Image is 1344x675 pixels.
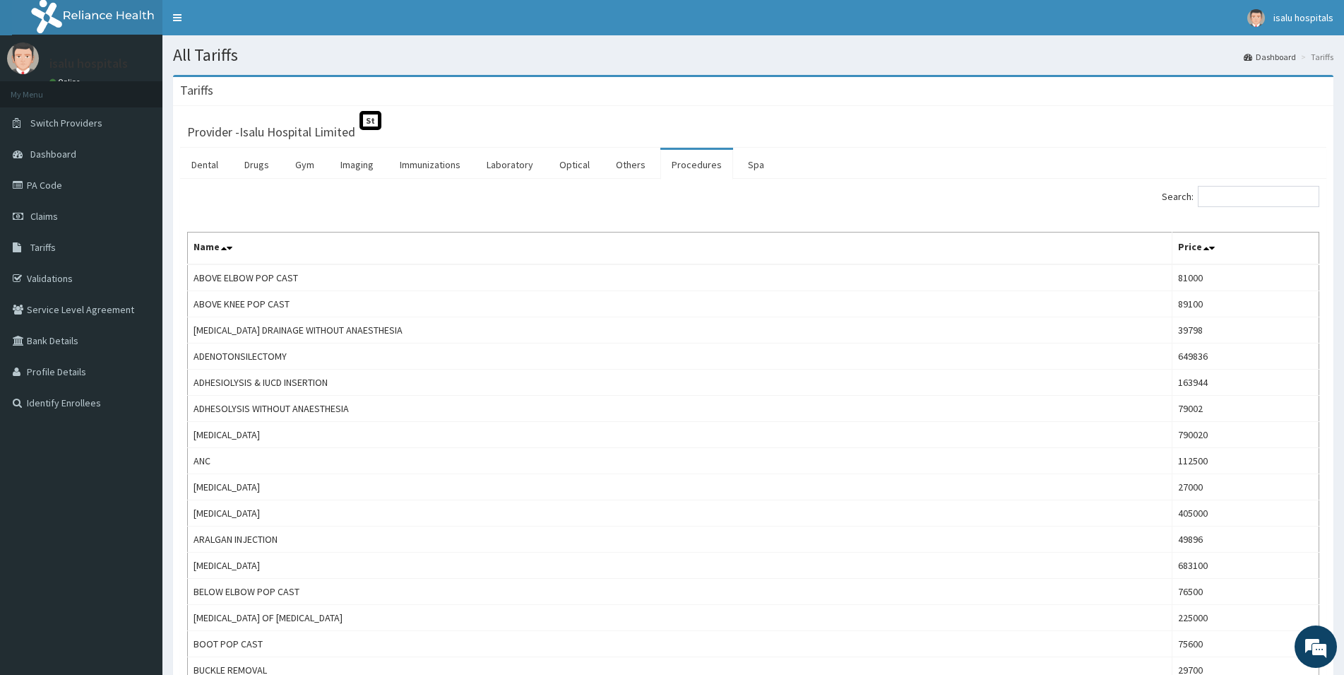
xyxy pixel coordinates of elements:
[188,396,1172,422] td: ADHESOLYSIS WITHOUT ANAESTHESIA
[49,77,83,87] a: Online
[232,7,266,41] div: Minimize live chat window
[1172,317,1319,344] td: 39798
[1172,631,1319,657] td: 75600
[1273,11,1333,24] span: isalu hospitals
[1247,9,1265,27] img: User Image
[30,148,76,160] span: Dashboard
[173,46,1333,64] h1: All Tariffs
[1198,186,1319,207] input: Search:
[82,178,195,321] span: We're online!
[180,150,230,180] a: Dental
[233,150,280,180] a: Drugs
[605,150,657,180] a: Others
[188,370,1172,396] td: ADHESIOLYSIS & IUCD INSERTION
[30,210,58,223] span: Claims
[737,150,775,180] a: Spa
[1172,605,1319,631] td: 225000
[1172,527,1319,553] td: 49896
[475,150,545,180] a: Laboratory
[284,150,326,180] a: Gym
[1162,186,1319,207] label: Search:
[1172,291,1319,317] td: 89100
[7,42,39,74] img: User Image
[188,291,1172,317] td: ABOVE KNEE POP CAST
[1172,474,1319,500] td: 27000
[187,126,355,139] h3: Provider - Isalu Hospital Limited
[1172,448,1319,474] td: 112500
[1172,370,1319,396] td: 163944
[329,150,385,180] a: Imaging
[1172,264,1319,291] td: 81000
[1297,51,1333,63] li: Tariffs
[30,241,56,254] span: Tariffs
[1244,51,1296,63] a: Dashboard
[188,527,1172,553] td: ARALGAN INJECTION
[1172,233,1319,265] th: Price
[1172,553,1319,579] td: 683100
[188,422,1172,448] td: [MEDICAL_DATA]
[188,317,1172,344] td: [MEDICAL_DATA] DRAINAGE WITHOUT ANAESTHESIA
[26,71,57,106] img: d_794563401_company_1708531726252_794563401
[188,264,1172,291] td: ABOVE ELBOW POP CAST
[188,344,1172,370] td: ADENOTONSILECTOMY
[73,79,237,98] div: Chat with us now
[188,233,1172,265] th: Name
[1172,500,1319,527] td: 405000
[188,500,1172,527] td: [MEDICAL_DATA]
[1172,344,1319,370] td: 649836
[30,117,102,129] span: Switch Providers
[660,150,733,180] a: Procedures
[1172,579,1319,605] td: 76500
[188,605,1172,631] td: [MEDICAL_DATA] OF [MEDICAL_DATA]
[548,150,601,180] a: Optical
[1172,422,1319,448] td: 790020
[1172,396,1319,422] td: 79002
[188,579,1172,605] td: BELOW ELBOW POP CAST
[359,111,381,130] span: St
[188,474,1172,500] td: [MEDICAL_DATA]
[188,553,1172,579] td: [MEDICAL_DATA]
[188,631,1172,657] td: BOOT POP CAST
[49,57,128,70] p: isalu hospitals
[388,150,472,180] a: Immunizations
[7,386,269,435] textarea: Type your message and hit 'Enter'
[188,448,1172,474] td: ANC
[180,84,213,97] h3: Tariffs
